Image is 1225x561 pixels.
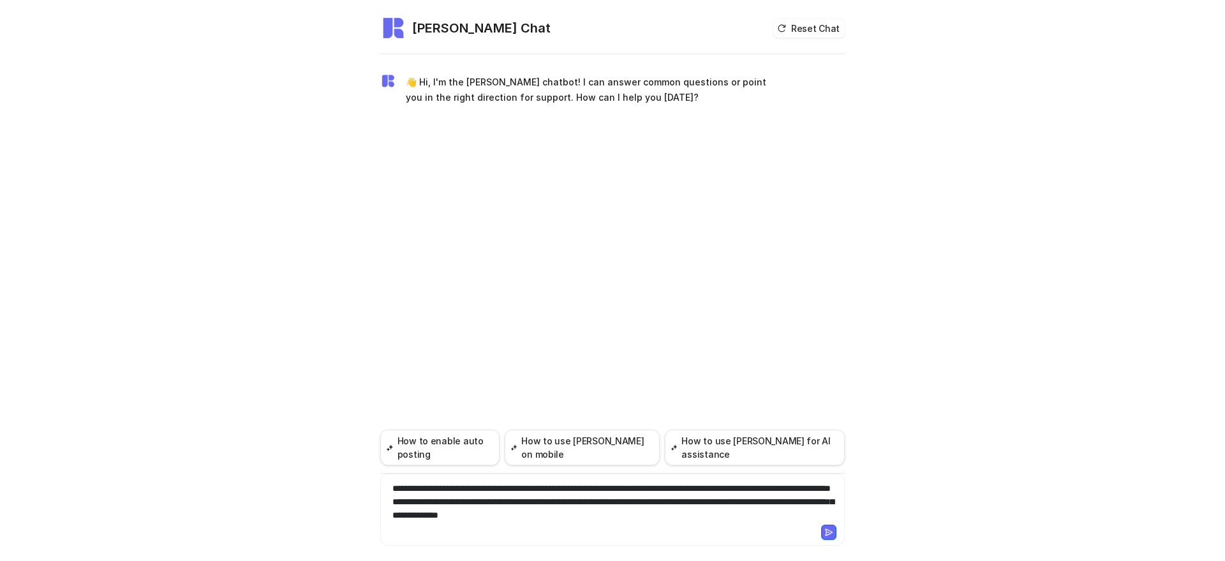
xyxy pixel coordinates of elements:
[665,430,845,465] button: How to use [PERSON_NAME] for AI assistance
[505,430,660,465] button: How to use [PERSON_NAME] on mobile
[412,19,551,37] h2: [PERSON_NAME] Chat
[380,73,396,89] img: Widget
[406,75,779,105] p: 👋 Hi, I'm the [PERSON_NAME] chatbot! I can answer common questions or point you in the right dire...
[380,15,406,41] img: Widget
[773,19,845,38] button: Reset Chat
[380,430,500,465] button: How to enable auto posting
